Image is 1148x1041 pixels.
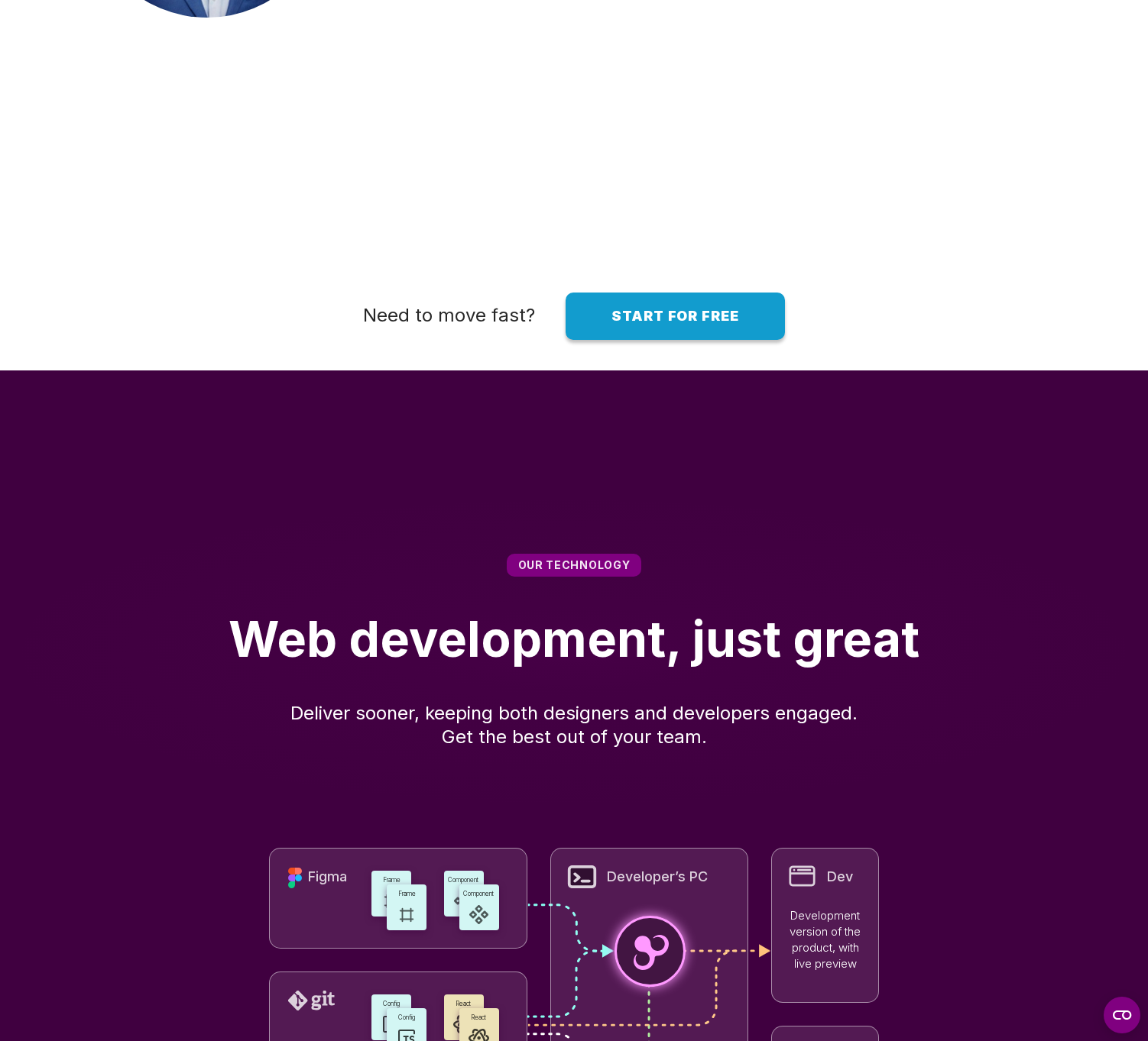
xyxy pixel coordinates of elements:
span: Config [383,1000,400,1007]
span: Dev [827,868,853,884]
span: Frame [398,890,416,897]
span: Development version of the product, with live preview [790,908,864,971]
span: Start for free [611,308,739,324]
span: Frame [383,876,401,884]
span: React [456,1000,471,1007]
span: Config [398,1014,415,1021]
span: Need to move fast? [363,304,535,326]
span: Figma [308,868,347,884]
span: Web development, just great [229,609,919,668]
span: Our technology [518,558,631,571]
a: Start for free [566,293,785,340]
span: Developer’s PC [607,868,708,884]
button: Open CMP widget [1104,997,1140,1033]
span: Deliver sooner, keeping both designers and developers engaged. Get the best out of your team. [290,702,858,748]
span: Component [463,890,494,897]
span: React [471,1014,486,1021]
